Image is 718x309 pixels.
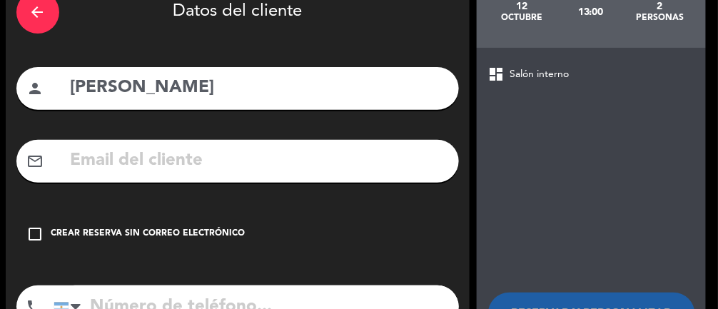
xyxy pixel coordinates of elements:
i: mail_outline [27,153,44,170]
i: person [27,80,44,97]
div: 2 [625,1,694,12]
i: arrow_back [29,4,46,21]
div: personas [625,12,694,24]
span: Salón interno [510,66,570,83]
div: 12 [487,1,557,12]
span: dashboard [488,66,505,83]
div: Crear reserva sin correo electrónico [51,227,246,241]
input: Email del cliente [69,146,448,176]
input: Nombre del cliente [69,74,448,103]
div: octubre [487,12,557,24]
i: check_box_outline_blank [27,226,44,243]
